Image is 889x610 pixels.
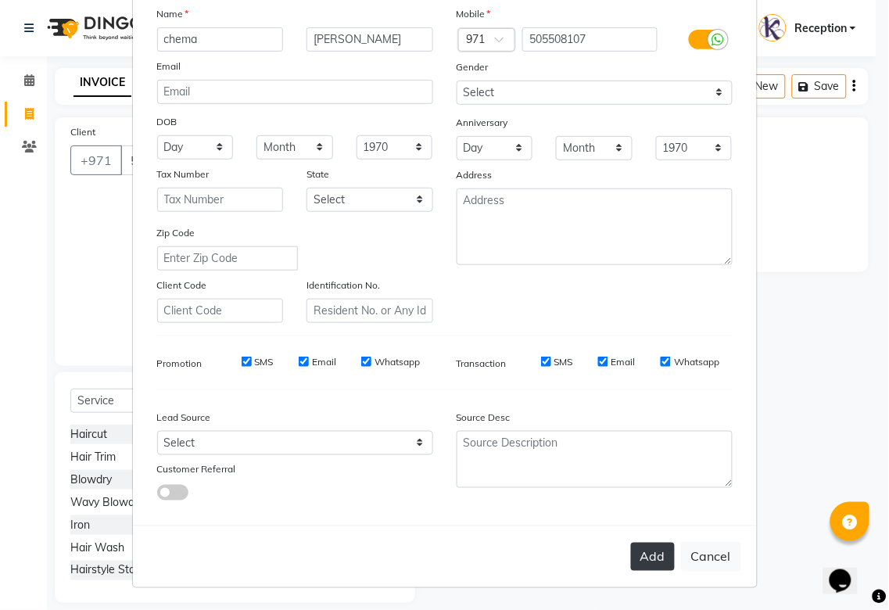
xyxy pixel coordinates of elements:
input: Last Name [306,27,433,52]
input: Resident No. or Any Id [306,299,433,323]
iframe: chat widget [823,547,873,594]
label: Promotion [157,357,203,371]
label: Whatsapp [674,355,719,369]
label: Email [611,355,636,369]
input: First Name [157,27,284,52]
label: SMS [255,355,274,369]
label: Name [157,7,189,21]
input: Enter Zip Code [157,246,298,271]
label: Transaction [457,357,507,371]
input: Tax Number [157,188,284,212]
label: SMS [554,355,573,369]
label: Identification No. [306,278,380,292]
label: DOB [157,115,177,129]
input: Email [157,80,433,104]
label: Customer Referral [157,463,236,477]
label: Email [157,59,181,74]
label: Lead Source [157,411,211,425]
label: State [306,167,329,181]
label: Address [457,168,493,182]
label: Email [312,355,336,369]
button: Cancel [681,542,741,572]
label: Mobile [457,7,491,21]
label: Zip Code [157,226,195,240]
button: Add [631,543,675,571]
label: Anniversary [457,116,508,130]
label: Whatsapp [375,355,420,369]
label: Tax Number [157,167,210,181]
label: Client Code [157,278,207,292]
input: Mobile [522,27,658,52]
label: Source Desc [457,411,511,425]
input: Client Code [157,299,284,323]
label: Gender [457,60,489,74]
